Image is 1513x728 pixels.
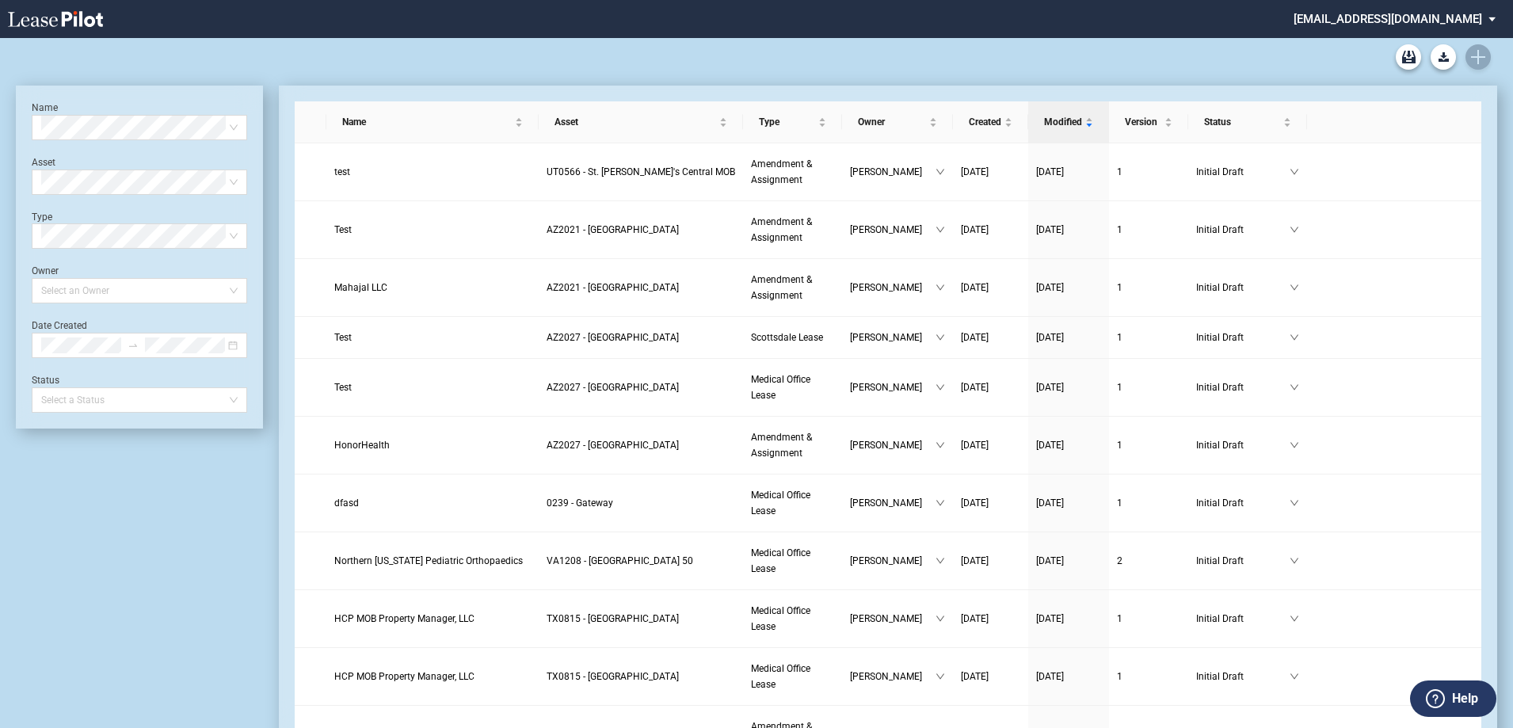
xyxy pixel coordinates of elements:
[342,114,512,130] span: Name
[334,222,531,238] a: Test
[961,611,1020,627] a: [DATE]
[936,440,945,450] span: down
[1196,553,1290,569] span: Initial Draft
[850,280,936,295] span: [PERSON_NAME]
[1117,224,1122,235] span: 1
[1117,164,1180,180] a: 1
[334,382,352,393] span: Test
[334,164,531,180] a: test
[961,379,1020,395] a: [DATE]
[334,611,531,627] a: HCP MOB Property Manager, LLC
[751,605,810,632] span: Medical Office Lease
[850,553,936,569] span: [PERSON_NAME]
[1036,497,1064,509] span: [DATE]
[334,669,531,684] a: HCP MOB Property Manager, LLC
[547,437,735,453] a: AZ2027 - [GEOGRAPHIC_DATA]
[961,222,1020,238] a: [DATE]
[936,225,945,234] span: down
[1117,330,1180,345] a: 1
[1117,222,1180,238] a: 1
[547,282,679,293] span: AZ2021 - Scottsdale Medical Center
[850,379,936,395] span: [PERSON_NAME]
[547,555,693,566] span: VA1208 - Yorktown 50
[751,661,834,692] a: Medical Office Lease
[850,495,936,511] span: [PERSON_NAME]
[1036,437,1101,453] a: [DATE]
[1036,555,1064,566] span: [DATE]
[1117,497,1122,509] span: 1
[334,555,523,566] span: Northern Virginia Pediatric Orthopaedics
[751,429,834,461] a: Amendment & Assignment
[128,340,139,351] span: to
[1036,669,1101,684] a: [DATE]
[1036,330,1101,345] a: [DATE]
[334,332,352,343] span: Test
[1196,330,1290,345] span: Initial Draft
[547,669,735,684] a: TX0815 - [GEOGRAPHIC_DATA]
[334,553,531,569] a: Northern [US_STATE] Pediatric Orthopaedics
[751,330,834,345] a: Scottsdale Lease
[1196,437,1290,453] span: Initial Draft
[547,613,679,624] span: TX0815 - Remington Oaks
[842,101,953,143] th: Owner
[1290,498,1299,508] span: down
[961,613,989,624] span: [DATE]
[1290,672,1299,681] span: down
[936,283,945,292] span: down
[850,669,936,684] span: [PERSON_NAME]
[547,222,735,238] a: AZ2021 - [GEOGRAPHIC_DATA]
[1036,280,1101,295] a: [DATE]
[1290,225,1299,234] span: down
[751,332,823,343] span: Scottsdale Lease
[1036,222,1101,238] a: [DATE]
[936,167,945,177] span: down
[547,164,735,180] a: UT0566 - St. [PERSON_NAME]'s Central MOB
[969,114,1001,130] span: Created
[32,157,55,168] label: Asset
[334,330,531,345] a: Test
[936,333,945,342] span: down
[751,158,812,185] span: Amendment & Assignment
[334,495,531,511] a: dfasd
[1452,688,1478,709] label: Help
[751,432,812,459] span: Amendment & Assignment
[547,671,679,682] span: TX0815 - Remington Oaks
[1188,101,1307,143] th: Status
[334,280,531,295] a: Mahajal LLC
[1036,671,1064,682] span: [DATE]
[32,375,59,386] label: Status
[850,164,936,180] span: [PERSON_NAME]
[547,611,735,627] a: TX0815 - [GEOGRAPHIC_DATA]
[961,553,1020,569] a: [DATE]
[547,332,679,343] span: AZ2027 - Medical Plaza III
[547,495,735,511] a: 0239 - Gateway
[1196,611,1290,627] span: Initial Draft
[850,222,936,238] span: [PERSON_NAME]
[936,556,945,566] span: down
[759,114,815,130] span: Type
[334,613,474,624] span: HCP MOB Property Manager, LLC
[1196,280,1290,295] span: Initial Draft
[1117,440,1122,451] span: 1
[961,437,1020,453] a: [DATE]
[128,340,139,351] span: swap-right
[1036,282,1064,293] span: [DATE]
[1431,44,1456,70] button: Download Blank Form
[850,437,936,453] span: [PERSON_NAME]
[1036,613,1064,624] span: [DATE]
[1109,101,1188,143] th: Version
[1036,553,1101,569] a: [DATE]
[1196,222,1290,238] span: Initial Draft
[936,498,945,508] span: down
[751,603,834,635] a: Medical Office Lease
[936,383,945,392] span: down
[1290,440,1299,450] span: down
[751,490,810,516] span: Medical Office Lease
[1117,555,1122,566] span: 2
[1036,382,1064,393] span: [DATE]
[1044,114,1082,130] span: Modified
[751,274,812,301] span: Amendment & Assignment
[1117,495,1180,511] a: 1
[743,101,842,143] th: Type
[555,114,716,130] span: Asset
